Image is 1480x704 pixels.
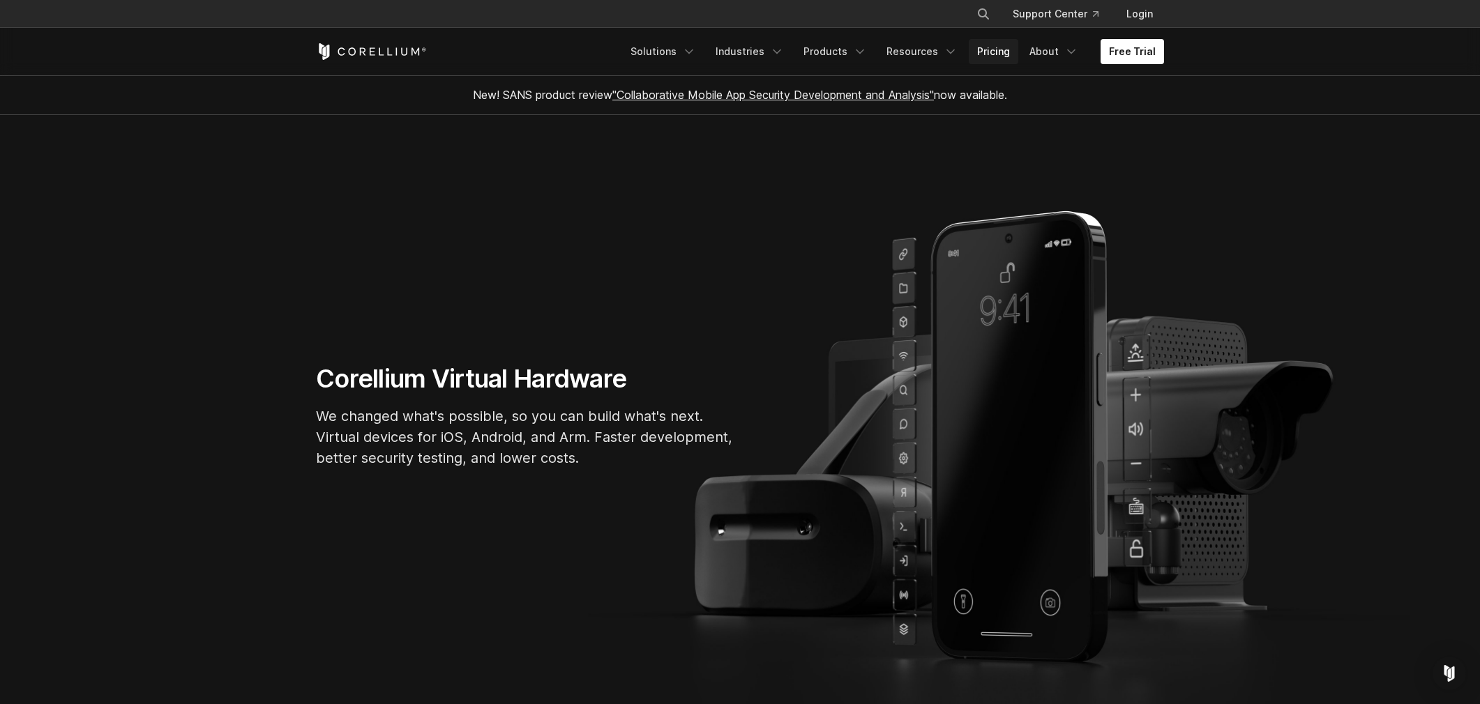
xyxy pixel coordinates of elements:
[1115,1,1164,26] a: Login
[1021,39,1087,64] a: About
[707,39,792,64] a: Industries
[969,39,1018,64] a: Pricing
[612,88,934,102] a: "Collaborative Mobile App Security Development and Analysis"
[878,39,966,64] a: Resources
[473,88,1007,102] span: New! SANS product review now available.
[960,1,1164,26] div: Navigation Menu
[622,39,1164,64] div: Navigation Menu
[1101,39,1164,64] a: Free Trial
[622,39,704,64] a: Solutions
[1433,657,1466,690] div: Open Intercom Messenger
[971,1,996,26] button: Search
[795,39,875,64] a: Products
[316,43,427,60] a: Corellium Home
[316,363,734,395] h1: Corellium Virtual Hardware
[1002,1,1110,26] a: Support Center
[316,406,734,468] p: We changed what's possible, so you can build what's next. Virtual devices for iOS, Android, and A...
